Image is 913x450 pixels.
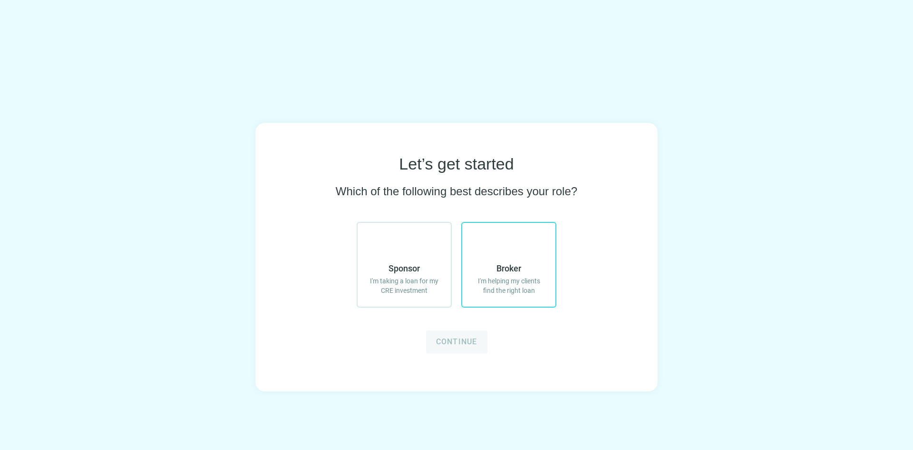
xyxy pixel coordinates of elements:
span: Broker [496,263,521,274]
span: Which of the following best describes your role? [336,184,577,199]
span: Sponsor [389,263,420,274]
span: I'm taking a loan for my CRE investment [367,276,441,295]
span: Let’s get started [399,153,514,174]
span: I'm helping my clients find the right loan [472,276,546,295]
button: Continue [426,330,487,353]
